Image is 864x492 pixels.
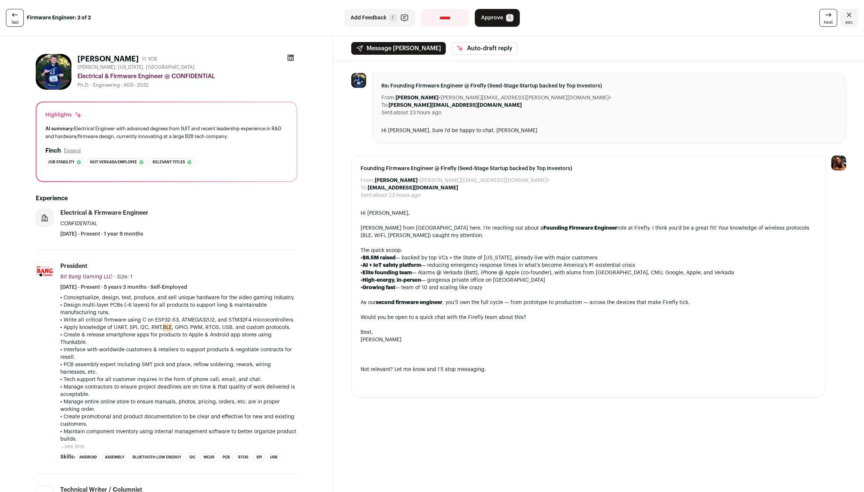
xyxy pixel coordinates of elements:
[819,9,837,27] a: next
[163,323,172,332] mark: BLE
[60,294,297,301] p: • Conceptualize, design, test, produce, and sell unique hardware for the video gaming industry.
[362,270,412,275] strong: Elite founding team
[375,177,550,184] dd: <[PERSON_NAME][EMAIL_ADDRESS][DOMAIN_NAME]>
[60,346,297,361] p: • Interface with worldwide customers & retailers to support products & negotiate contracts for re...
[396,94,611,102] dd: <[PERSON_NAME][EMAIL_ADDRESS][PERSON_NAME][DOMAIN_NAME]>
[27,14,91,22] strong: Firmware Engineer: 2 of 2
[361,284,816,291] div: • — team of 10 and scaling like crazy
[361,177,375,184] dt: From:
[481,14,503,22] span: Approve
[351,14,387,22] span: Add Feedback
[60,209,148,217] div: Electrical & Firmware Engineer
[102,453,127,461] li: Assembly
[362,255,396,261] strong: $6.5M raised
[361,277,816,284] div: • — gorgeous private office on [GEOGRAPHIC_DATA]
[381,127,837,134] div: Hi [PERSON_NAME], Sure I'd be happy to chat. [PERSON_NAME]
[361,224,816,239] div: [PERSON_NAME] from [GEOGRAPHIC_DATA] here. I’m reaching out about a role at Firefly. I think you’...
[45,146,61,155] h2: Finch
[361,336,816,344] div: [PERSON_NAME]
[361,247,816,254] div: The quick scoop:
[153,159,185,166] span: Relevant titles
[60,221,97,226] span: CONFIDENTIAL
[361,254,816,262] div: • — backed by top VCs + the State of [US_STATE], already live with major customers
[381,94,396,102] dt: From:
[831,156,846,170] img: 13968079-medium_jpg
[36,262,53,279] img: 514c7ebace9233c5cdf76385eb17fbe1eec30c228bfd352492ac4200971847ce.jpg
[36,54,71,90] img: 3ac66cf660de2d65f6fe879f0a66e342dff90ceccd40de9e89f630aad8001646.jpg
[362,285,395,290] strong: Growing fast
[77,54,139,64] h1: [PERSON_NAME]
[60,274,112,279] span: Bit Bang Gaming LLC
[361,262,816,269] div: • — reducing emergency response times in what’s become America’s #1 existential crisis
[361,210,816,217] div: Hi [PERSON_NAME],
[142,55,157,63] div: 11 YOE
[268,453,280,461] li: USB
[361,366,816,373] div: Not relevant? Let me know and I’ll stop messaging.
[351,73,366,88] img: 3ac66cf660de2d65f6fe879f0a66e342dff90ceccd40de9e89f630aad8001646.jpg
[60,301,297,316] p: • Design multi-layer PCBs (~6 layers) for all products to support long & maintainable manufacturi...
[90,159,137,166] span: Not verkada employee
[361,329,816,336] div: Best,
[506,14,513,22] span: A
[60,376,297,383] p: • Tech support for all customer inquires in the form of phone call, email, and chat.
[361,184,368,192] dt: To:
[344,9,415,27] button: Add Feedback F
[77,453,99,461] li: Android
[60,262,87,270] div: President
[60,428,297,443] p: • Maintain component inventory using internal management software to better organize product builds.
[60,324,297,331] p: • Apply knowledge of UART, SPI, I2C, RMT, , GPIO, PWM, RTOS, USB, and custom protocols.
[64,148,81,154] button: Expand
[12,19,19,25] span: last
[77,82,297,88] div: Ph.D. - Engineering - AGS - 2032
[236,453,251,461] li: RTOS
[36,194,297,203] h2: Experience
[187,453,198,461] li: I2C
[351,42,446,55] button: Message [PERSON_NAME]
[60,383,297,398] p: • Manage contractors to ensure project deadlines are on time & that quality of work delivered is ...
[6,9,24,27] a: last
[60,361,297,376] p: • PCB assembly expert including SMT pick and place, reflow soldering, rework, wiring harnesses, etc.
[361,269,816,277] div: • — Alarms @ Verkada (Batt), iPhone @ Apple (co-founder), with alums from [GEOGRAPHIC_DATA], CMU,...
[77,64,195,70] span: [PERSON_NAME], [US_STATE], [GEOGRAPHIC_DATA]
[77,72,297,81] div: Electrical & Firmware Engineer @ CONFIDENTIAL
[381,102,388,109] dt: To:
[220,453,233,461] li: PCB
[45,126,74,131] span: AI summary:
[60,331,297,346] p: • Create & release smartphone apps for products to Apple & Android app stores using Thunkable.
[60,453,75,461] span: Skills:
[840,9,858,27] a: Close
[375,178,417,183] b: [PERSON_NAME]
[60,230,143,238] span: [DATE] - Present · 1 year 9 months
[361,165,816,172] span: Founding Firmware Engineer @ Firefly (Seed-Stage Startup backed by Top Investors)
[60,443,84,450] button: ...see less
[394,109,441,116] dd: about 23 hours ago
[845,19,853,25] span: esc
[60,413,297,428] p: • Create promotional and product documentation to be clear and effective for new and existing cus...
[60,316,297,324] p: • Write all critical firmware using C on ESP32-S3, ATMEGA32U2, and STM32F4 microcontrollers.
[130,453,184,461] li: Bluetooth Low Energy
[376,300,442,305] strong: second firmware engineer
[396,95,438,100] b: [PERSON_NAME]
[362,278,421,283] strong: High-energy, in-person
[475,9,520,27] button: Approve A
[362,263,421,268] strong: AI + IoT safety platform
[45,111,82,119] div: Highlights
[452,42,517,55] button: Auto-draft reply
[361,299,816,306] div: As our , you’ll own the full cycle — from prototype to production — across the devices that make ...
[388,103,522,108] b: [PERSON_NAME][EMAIL_ADDRESS][DOMAIN_NAME]
[60,284,187,291] span: [DATE] - Present · 5 years 3 months · Self-Employed
[201,453,217,461] li: MCUs
[824,19,833,25] span: next
[254,453,265,461] li: SPI
[45,125,288,140] div: Electrical Engineer with advanced degrees from NJIT and recent leadership experience in R&D and h...
[390,14,397,22] span: F
[361,192,373,199] dt: Sent:
[36,209,53,226] img: company-logo-placeholder-414d4e2ec0e2ddebbe968bf319fdfe5acfe0c9b87f798d344e800bc9a89632a0.png
[361,314,816,321] div: Would you be open to a quick chat with the Firefly team about this?
[373,192,420,199] dd: about 23 hours ago
[381,82,837,90] span: Re: Founding Firmware Engineer @ Firefly (Seed-Stage Startup backed by Top Investors)
[381,109,394,116] dt: Sent:
[114,274,132,279] span: · Size: 1
[60,398,297,413] p: • Manage entire online store to ensure manuals, photos, pricing, orders, etc. are in proper worki...
[368,185,458,191] b: [EMAIL_ADDRESS][DOMAIN_NAME]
